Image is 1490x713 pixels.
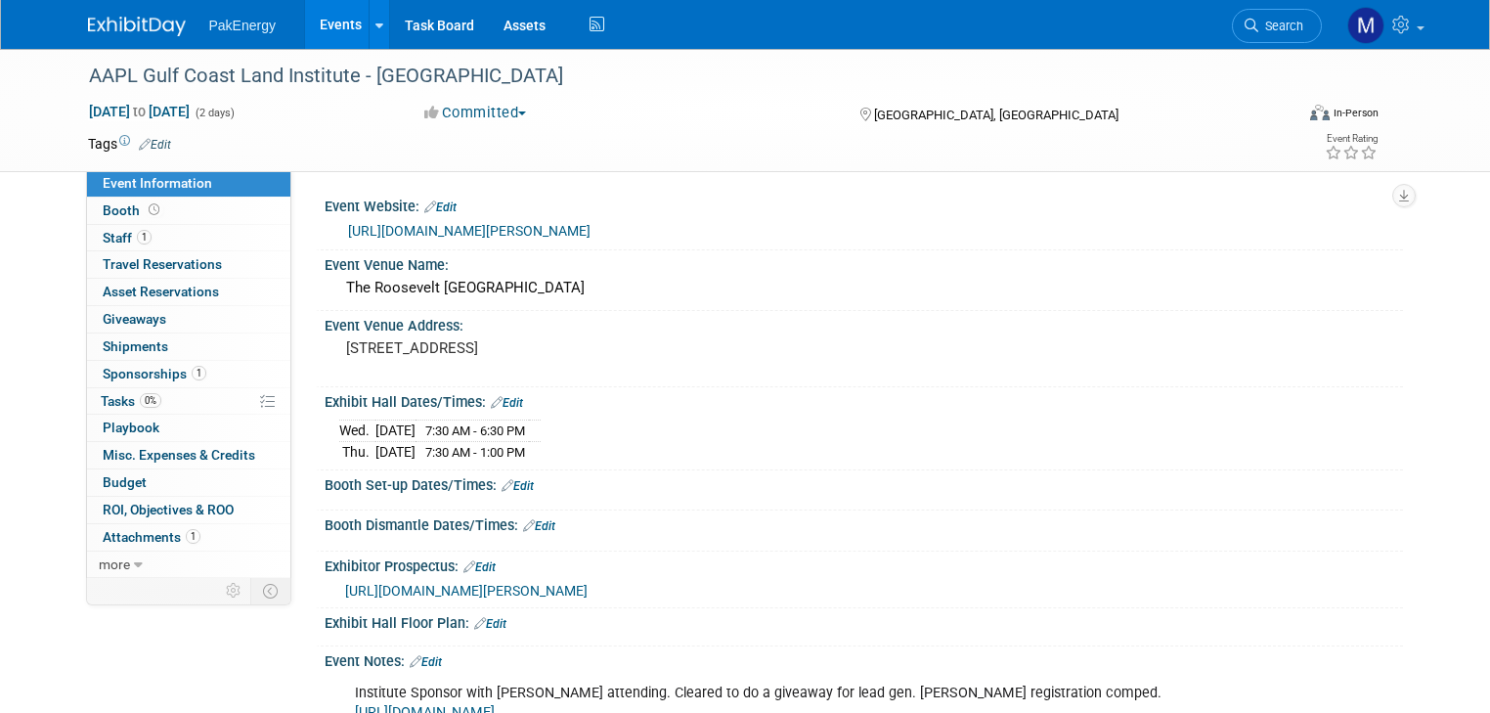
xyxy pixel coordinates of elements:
div: Booth Set-up Dates/Times: [325,470,1403,496]
div: Event Website: [325,192,1403,217]
a: Sponsorships1 [87,361,290,387]
span: to [130,104,149,119]
pre: [STREET_ADDRESS] [346,339,753,357]
span: [DATE] [DATE] [88,103,191,120]
span: Event Information [103,175,212,191]
a: more [87,552,290,578]
a: Edit [139,138,171,152]
a: Edit [424,201,457,214]
span: more [99,557,130,572]
div: Event Rating [1325,134,1378,144]
div: The Roosevelt [GEOGRAPHIC_DATA] [339,273,1388,303]
span: Budget [103,474,147,490]
a: Edit [491,396,523,410]
span: Booth [103,202,163,218]
td: [DATE] [375,421,416,442]
a: [URL][DOMAIN_NAME][PERSON_NAME] [345,583,588,599]
span: Playbook [103,420,159,435]
a: [URL][DOMAIN_NAME][PERSON_NAME] [348,223,591,239]
a: Attachments1 [87,524,290,551]
span: Giveaways [103,311,166,327]
a: Edit [523,519,555,533]
span: Asset Reservations [103,284,219,299]
span: 7:30 AM - 1:00 PM [425,445,525,460]
td: [DATE] [375,442,416,463]
span: 7:30 AM - 6:30 PM [425,423,525,438]
a: Booth [87,198,290,224]
img: Mary Walker [1347,7,1384,44]
a: Shipments [87,334,290,360]
a: Staff1 [87,225,290,251]
a: Edit [410,655,442,669]
a: Misc. Expenses & Credits [87,442,290,468]
div: AAPL Gulf Coast Land Institute - [GEOGRAPHIC_DATA] [82,59,1269,94]
span: Misc. Expenses & Credits [103,447,255,463]
a: Giveaways [87,306,290,333]
div: Event Venue Name: [325,250,1403,275]
a: Tasks0% [87,388,290,415]
a: Search [1232,9,1322,43]
span: (2 days) [194,107,235,119]
a: Edit [463,560,496,574]
span: Staff [103,230,152,245]
span: Shipments [103,338,168,354]
span: Attachments [103,529,200,545]
div: Exhibit Hall Dates/Times: [325,387,1403,413]
div: Exhibit Hall Floor Plan: [325,608,1403,634]
span: Travel Reservations [103,256,222,272]
img: Format-Inperson.png [1310,105,1330,120]
div: Event Format [1188,102,1379,131]
td: Wed. [339,421,375,442]
button: Committed [417,103,534,123]
td: Personalize Event Tab Strip [217,578,251,603]
span: 1 [186,529,200,544]
a: Playbook [87,415,290,441]
td: Tags [88,134,171,154]
span: Tasks [101,393,161,409]
span: Booth not reserved yet [145,202,163,217]
a: ROI, Objectives & ROO [87,497,290,523]
div: Booth Dismantle Dates/Times: [325,511,1403,536]
span: Sponsorships [103,366,206,381]
a: Travel Reservations [87,251,290,278]
td: Thu. [339,442,375,463]
span: 0% [140,393,161,408]
span: 1 [137,230,152,245]
a: Asset Reservations [87,279,290,305]
span: ROI, Objectives & ROO [103,502,234,517]
a: Edit [474,617,506,631]
div: In-Person [1333,106,1379,120]
div: Event Notes: [325,646,1403,672]
a: Edit [502,479,534,493]
span: PakEnergy [209,18,276,33]
img: ExhibitDay [88,17,186,36]
a: Event Information [87,170,290,197]
div: Exhibitor Prospectus: [325,552,1403,577]
td: Toggle Event Tabs [250,578,290,603]
div: Event Venue Address: [325,311,1403,335]
span: Search [1258,19,1303,33]
span: 1 [192,366,206,380]
span: [GEOGRAPHIC_DATA], [GEOGRAPHIC_DATA] [874,108,1118,122]
a: Budget [87,469,290,496]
